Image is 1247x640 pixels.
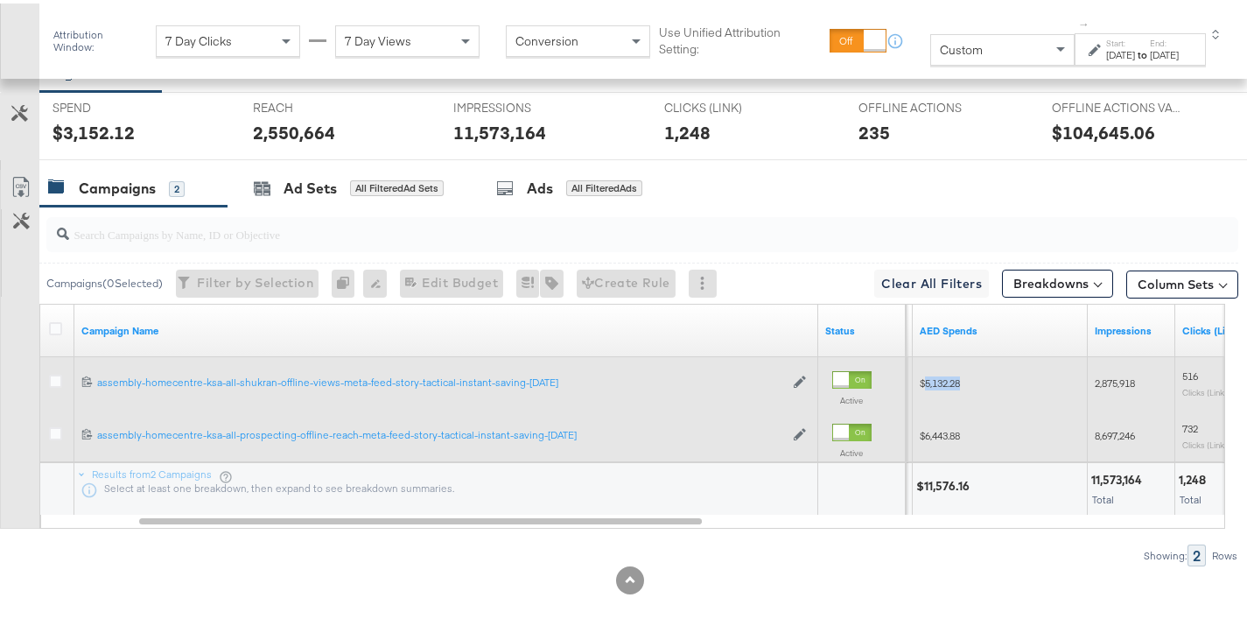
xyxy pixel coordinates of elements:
[1179,468,1211,485] div: 1,248
[284,175,337,195] div: Ad Sets
[1182,418,1198,432] span: 732
[515,30,578,46] span: Conversion
[53,25,147,50] div: Attribution Window:
[97,372,784,386] div: assembly-homecentre-ksa-all-shukran-offline-views-meta-feed-story-tactical-instant-saving-[DATE]
[1076,18,1093,25] span: ↑
[1211,546,1238,559] div: Rows
[453,96,585,113] span: IMPRESSIONS
[1095,320,1168,334] a: The number of times your ad was served. On mobile apps an ad is counted as served the first time ...
[169,178,185,193] div: 2
[1150,34,1179,46] label: End:
[1095,373,1135,386] span: 2,875,918
[1106,34,1135,46] label: Start:
[920,320,1081,334] a: 3.6725
[832,444,872,455] label: Active
[1126,267,1238,295] button: Column Sets
[1143,546,1187,559] div: Showing:
[1182,436,1227,447] sub: Clicks (Link)
[832,391,872,403] label: Active
[825,320,899,334] a: Shows the current state of your Ad Campaign.
[940,39,983,54] span: Custom
[1052,116,1155,142] div: $104,645.06
[1052,96,1183,113] span: OFFLINE ACTIONS VALUE
[1092,489,1114,503] span: Total
[1002,266,1113,294] button: Breakdowns
[1182,383,1227,394] sub: Clicks (Link)
[97,425,784,439] div: assembly-homecentre-ksa-all-prospecting-offline-reach-meta-feed-story-tactical-instant-saving-[DATE]
[527,175,553,195] div: Ads
[81,320,811,334] a: Your campaign name.
[916,475,975,491] div: $11,576.16
[1180,489,1201,503] span: Total
[664,116,711,142] div: 1,248
[566,177,642,193] div: All Filtered Ads
[46,272,163,288] div: Campaigns ( 0 Selected)
[1091,468,1147,485] div: 11,573,164
[1095,425,1135,439] span: 8,697,246
[332,266,363,294] div: 0
[1135,45,1150,58] strong: to
[453,116,546,142] div: 11,573,164
[659,21,823,53] label: Use Unified Attribution Setting:
[920,373,960,386] span: $5,132.28
[1187,541,1206,563] div: 2
[1150,45,1179,59] div: [DATE]
[165,30,232,46] span: 7 Day Clicks
[1106,45,1135,59] div: [DATE]
[858,96,990,113] span: OFFLINE ACTIONS
[664,96,795,113] span: CLICKS (LINK)
[69,207,1132,241] input: Search Campaigns by Name, ID or Objective
[881,270,982,292] span: Clear All Filters
[53,96,184,113] span: SPEND
[253,116,335,142] div: 2,550,664
[874,266,989,294] button: Clear All Filters
[345,30,411,46] span: 7 Day Views
[350,177,444,193] div: All Filtered Ad Sets
[53,116,135,142] div: $3,152.12
[253,96,384,113] span: REACH
[920,425,960,439] span: $6,443.88
[97,372,784,387] a: assembly-homecentre-ksa-all-shukran-offline-views-meta-feed-story-tactical-instant-saving-[DATE]
[79,175,156,195] div: Campaigns
[97,425,784,440] a: assembly-homecentre-ksa-all-prospecting-offline-reach-meta-feed-story-tactical-instant-saving-[DATE]
[1182,366,1198,379] span: 516
[858,116,890,142] div: 235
